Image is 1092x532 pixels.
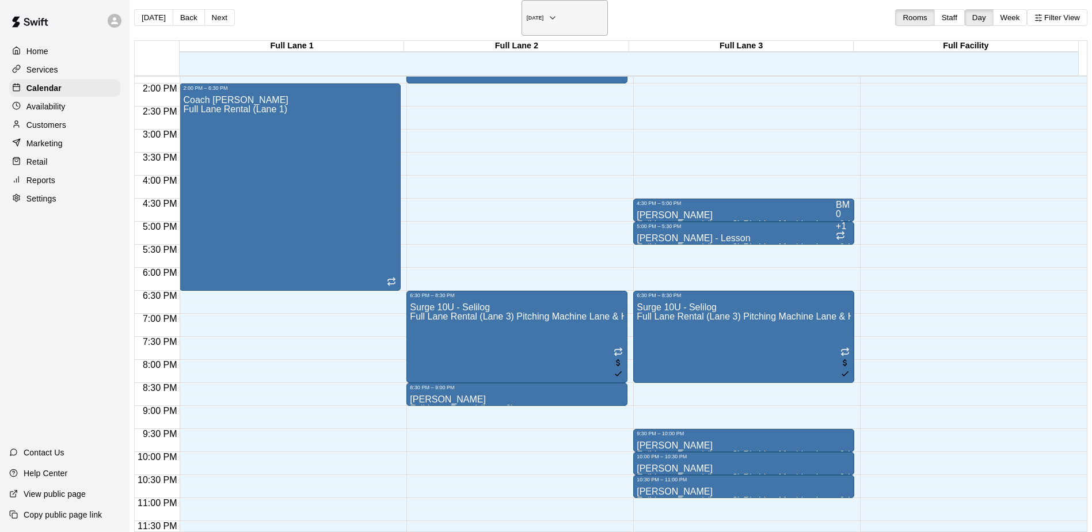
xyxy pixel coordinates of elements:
div: 5:00 PM – 5:30 PM: Mabry - Lesson [633,222,854,245]
span: Full Lane Rental (Lane 3) Pitching Machine Lane & HitTrax [637,496,877,506]
span: 11:30 PM [135,521,180,531]
span: 4:30 PM [140,199,180,208]
div: Brandon Mabry [836,200,850,210]
span: Full Lane Rental (Lane 3) Pitching Machine Lane & HitTrax [637,473,877,482]
span: Full Lane Rental (Lane 1) [183,104,287,114]
span: +1 [836,221,846,231]
h6: [DATE] [527,15,544,21]
span: Recurring event [840,348,850,358]
span: 6:30 PM [140,291,180,301]
button: Next [204,9,235,26]
span: 9:30 PM [140,429,180,439]
div: 5:00 PM – 5:30 PM [637,223,851,229]
span: Full Lane Rental (Lane 3) Pitching Machine Lane & HitTrax [410,311,650,321]
span: 2:00 PM [140,83,180,93]
span: 0 [836,209,841,219]
span: 6:00 PM [140,268,180,278]
span: 10:30 PM [135,475,180,485]
a: Retail [9,153,120,170]
button: Back [173,9,205,26]
div: 10:30 PM – 11:00 PM: Jake Stephens [633,475,854,498]
span: 8:30 PM [140,383,180,393]
span: 4:00 PM [140,176,180,185]
span: 2:30 PM [140,107,180,116]
span: 3:00 PM [140,130,180,139]
button: Day [965,9,994,26]
a: Customers [9,116,120,134]
p: Availability [26,101,66,112]
span: 7:30 PM [140,337,180,347]
span: 7:00 PM [140,314,180,324]
a: Settings [9,190,120,207]
span: 8:00 PM [140,360,180,370]
a: Home [9,43,120,60]
button: Rooms [895,9,934,26]
span: BM [836,200,850,210]
span: Recurring event [387,278,396,288]
button: [DATE] [134,9,173,26]
span: Full Lane Rental (Lane 2) [410,404,514,413]
a: Marketing [9,135,120,152]
div: 6:30 PM – 8:30 PM: Surge 10U - Selilog [406,291,627,383]
div: Full Lane 2 [404,41,629,52]
p: Help Center [24,468,67,479]
div: Full Facility [854,41,1078,52]
span: 11:00 PM [135,498,180,508]
p: Copy public page link [24,509,102,520]
div: 9:30 PM – 10:00 PM [637,431,851,436]
span: Full Lane Rental (Lane 3) Pitching Machine Lane & HitTrax [637,450,877,459]
button: Staff [934,9,965,26]
p: Services [26,64,58,75]
p: Contact Us [24,447,64,458]
div: 9:30 PM – 10:00 PM: Vince Long [633,429,854,452]
button: Week [993,9,1028,26]
div: Full Lane 3 [629,41,854,52]
p: Settings [26,193,56,204]
div: 6:30 PM – 8:30 PM [637,292,851,298]
span: All customers have paid [840,359,850,380]
button: Filter View [1027,9,1087,26]
span: Full Lane Rental (Lane 3) Pitching Machine Lane & HitTrax [637,242,877,252]
p: Marketing [26,138,63,149]
span: 5:30 PM [140,245,180,254]
span: 10:00 PM [135,452,180,462]
p: Reports [26,174,55,186]
div: 2:00 PM – 6:30 PM: Coach Wes [180,83,401,291]
div: 8:30 PM – 9:00 PM: Ezra Sinquefield [406,383,627,406]
a: Reports [9,172,120,189]
p: Home [26,45,48,57]
p: Calendar [26,82,62,94]
span: 3:30 PM [140,153,180,162]
span: Recurring event [614,348,623,358]
div: Full Lane 1 [180,41,404,52]
p: Customers [26,119,66,131]
p: Retail [26,156,48,168]
span: Full Lane Rental (Lane 3) Pitching Machine Lane & HitTrax [637,219,877,229]
a: Services [9,61,120,78]
div: 6:30 PM – 8:30 PM: Surge 10U - Selilog [633,291,854,383]
a: Availability [9,98,120,115]
span: Recurring event [836,232,845,242]
div: 8:30 PM – 9:00 PM [410,385,624,390]
div: 4:30 PM – 5:00 PM: Mabry [633,199,854,222]
div: 10:00 PM – 10:30 PM [637,454,851,459]
div: 6:30 PM – 8:30 PM [410,292,624,298]
a: Calendar [9,79,120,97]
p: View public page [24,488,86,500]
span: 9:00 PM [140,406,180,416]
span: All customers have paid [614,359,623,380]
span: Full Lane Rental (Lane 3) Pitching Machine Lane & HitTrax [637,311,877,321]
div: 2:00 PM – 6:30 PM [183,85,397,91]
div: 10:00 PM – 10:30 PM: Vince Long [633,452,854,475]
span: Brandon Mabry [836,200,850,219]
span: 5:00 PM [140,222,180,231]
div: 10:30 PM – 11:00 PM [637,477,851,482]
